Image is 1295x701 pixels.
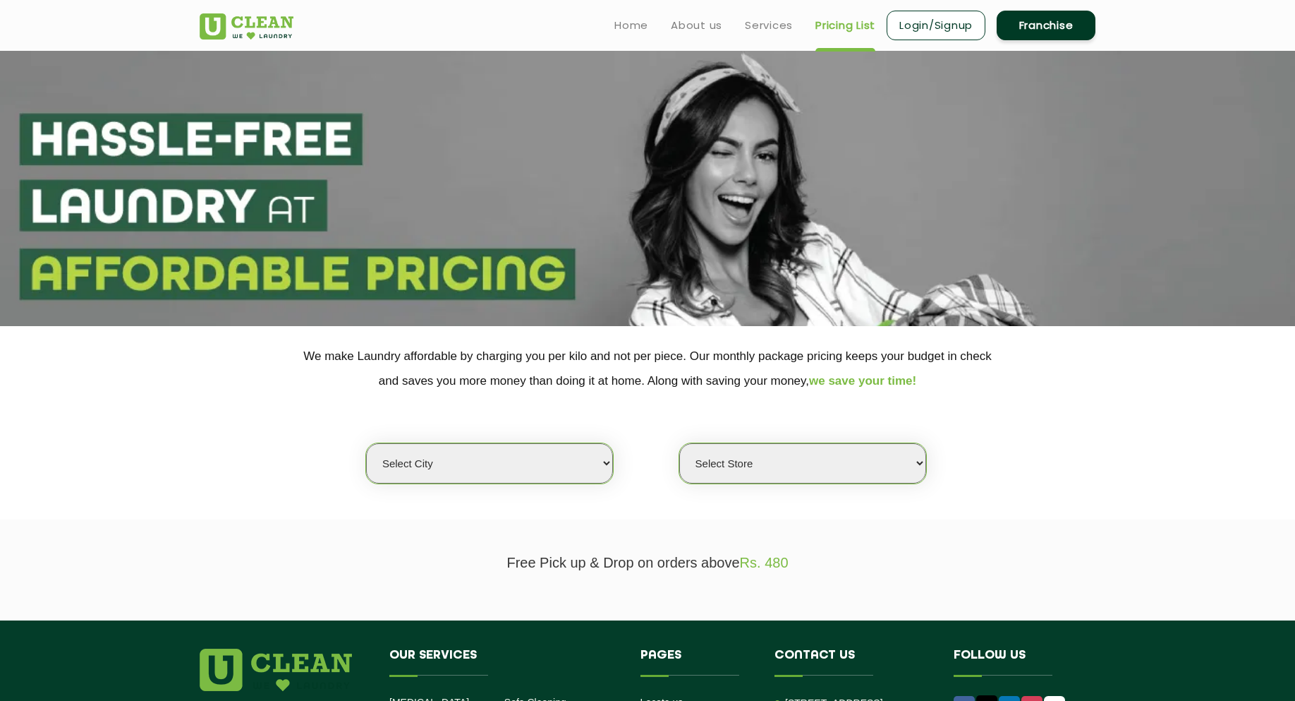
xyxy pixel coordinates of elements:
a: Pricing List [815,17,875,34]
a: Franchise [997,11,1095,40]
a: Services [745,17,793,34]
h4: Our Services [389,649,619,676]
img: logo.png [200,649,352,691]
a: About us [671,17,722,34]
h4: Follow us [954,649,1078,676]
a: Login/Signup [887,11,985,40]
h4: Contact us [774,649,932,676]
span: Rs. 480 [740,555,789,570]
p: Free Pick up & Drop on orders above [200,555,1095,571]
span: we save your time! [809,374,916,388]
a: Home [614,17,648,34]
h4: Pages [640,649,754,676]
img: UClean Laundry and Dry Cleaning [200,13,293,40]
p: We make Laundry affordable by charging you per kilo and not per piece. Our monthly package pricin... [200,344,1095,393]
